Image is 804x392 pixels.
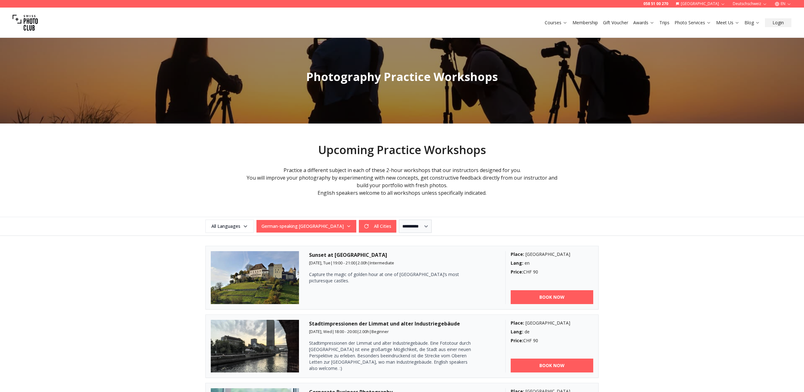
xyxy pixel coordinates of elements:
a: Trips [659,20,669,26]
div: CHF [511,269,594,275]
a: Meet Us [716,20,739,26]
b: Place : [511,251,524,257]
div: de [511,329,594,335]
a: Membership [572,20,598,26]
button: Photo Services [672,18,714,27]
button: Courses [542,18,570,27]
button: All Cities [359,220,396,233]
div: CHF [511,337,594,344]
b: Price : [511,337,523,343]
span: 18:00 - 20:00 [334,329,357,334]
span: 90 [533,269,538,275]
span: 2.00 h [358,260,368,266]
span: 2.00 h [359,329,369,334]
span: All Languages [206,221,253,232]
b: BOOK NOW [539,294,565,300]
button: All Languages [205,220,254,233]
b: BOOK NOW [539,362,565,369]
p: Capture the magic of golden hour at one of [GEOGRAPHIC_DATA]’s most picturesque castles. [309,271,473,284]
img: Swiss photo club [13,10,38,35]
a: 058 51 00 270 [643,1,668,6]
a: Blog [744,20,760,26]
a: Photo Services [675,20,711,26]
button: Meet Us [714,18,742,27]
a: Awards [633,20,654,26]
a: Courses [545,20,567,26]
small: | | | [309,260,394,266]
img: Stadtimpressionen der Limmat und alter Industriegebäude [211,320,299,373]
button: Membership [570,18,600,27]
span: Beginner [371,329,389,334]
span: 90 [533,337,538,343]
button: Blog [742,18,762,27]
a: Gift Voucher [603,20,628,26]
button: German-speaking [GEOGRAPHIC_DATA] [256,220,356,233]
img: Sunset at Lenzburg Castle [211,251,299,304]
button: Awards [631,18,657,27]
h3: Sunset at [GEOGRAPHIC_DATA] [309,251,495,259]
b: Lang : [511,329,523,335]
span: 19:00 - 21:00 [333,260,355,266]
b: Price : [511,269,523,275]
b: Lang : [511,260,523,266]
span: Intermediate [370,260,394,266]
b: Place : [511,320,524,326]
h3: Stadtimpressionen der Limmat und alter Industriegebäude [309,320,495,327]
a: BOOK NOW [511,359,594,372]
div: [GEOGRAPHIC_DATA] [511,320,594,326]
div: en [511,260,594,266]
button: Gift Voucher [600,18,631,27]
span: Photography Practice Workshops [306,69,498,84]
p: Stadtimpressionen der Limmat und alter Industriegebäude. Eine Fototour durch [GEOGRAPHIC_DATA] is... [309,340,473,372]
span: [DATE], Wed [309,329,332,334]
button: Login [765,18,791,27]
button: Trips [657,18,672,27]
div: Practice a different subject in each of these 2-hour workshops that our instructors designed for ... [246,166,558,197]
span: [DATE], Tue [309,260,330,266]
h2: Upcoming Practice Workshops [246,144,558,156]
small: | | | [309,329,389,334]
div: [GEOGRAPHIC_DATA] [511,251,594,257]
a: BOOK NOW [511,290,594,304]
